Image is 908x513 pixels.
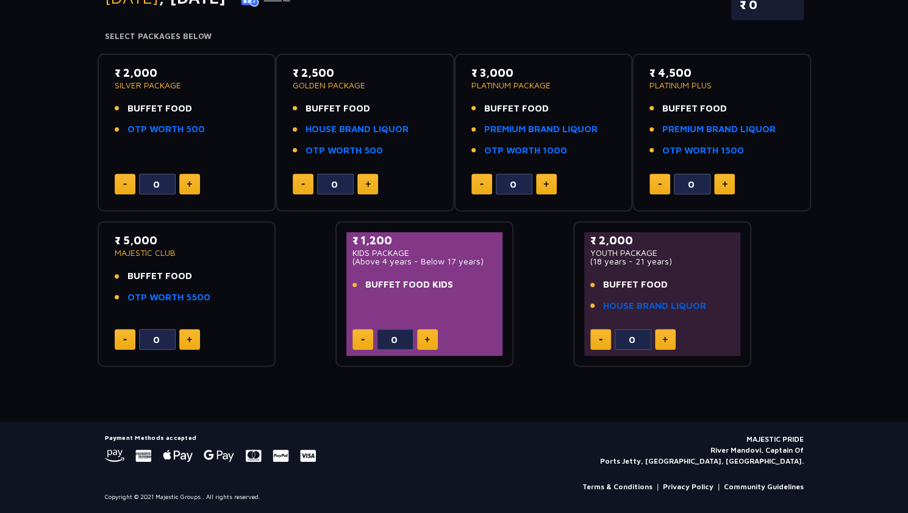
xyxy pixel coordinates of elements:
span: BUFFET FOOD [662,102,727,116]
a: Community Guidelines [724,481,804,492]
a: OTP WORTH 5500 [127,291,210,305]
p: (Above 4 years - Below 17 years) [352,257,497,266]
p: ₹ 4,500 [649,65,794,81]
img: plus [722,181,727,187]
a: Terms & Conditions [582,481,652,492]
img: minus [123,183,127,185]
img: minus [123,339,127,341]
p: Copyright © 2021 Majestic Groups . All rights reserved. [105,492,260,501]
p: KIDS PACKAGE [352,249,497,257]
span: BUFFET FOOD [306,102,370,116]
span: BUFFET FOOD [127,102,192,116]
img: minus [599,339,602,341]
p: MAJESTIC CLUB [115,249,259,257]
a: PREMIUM BRAND LIQUOR [484,122,598,136]
img: minus [301,183,305,185]
h4: Select Packages Below [105,32,804,41]
p: ₹ 3,000 [471,65,616,81]
p: GOLDEN PACKAGE [293,81,437,90]
img: plus [543,181,549,187]
img: minus [658,183,662,185]
p: ₹ 1,200 [352,232,497,249]
a: OTP WORTH 500 [306,144,383,158]
a: HOUSE BRAND LIQUOR [306,122,409,136]
a: PREMIUM BRAND LIQUOR [662,122,776,136]
p: ₹ 5,000 [115,232,259,249]
span: BUFFET FOOD [127,269,192,283]
p: YOUTH PACKAGE [590,249,735,257]
h5: Payment Methods accepted [105,434,316,441]
img: minus [361,339,365,341]
img: plus [424,336,430,342]
p: SILVER PACKAGE [115,81,259,90]
p: MAJESTIC PRIDE River Mandovi, Captain Of Ports Jetty, [GEOGRAPHIC_DATA], [GEOGRAPHIC_DATA]. [600,434,804,467]
span: BUFFET FOOD KIDS [365,278,453,292]
p: (18 years - 21 years) [590,257,735,266]
a: OTP WORTH 1500 [662,144,744,158]
p: PLATINUM PLUS [649,81,794,90]
a: OTP WORTH 1000 [484,144,567,158]
p: ₹ 2,000 [115,65,259,81]
img: plus [187,181,192,187]
span: BUFFET FOOD [484,102,549,116]
img: plus [365,181,371,187]
img: plus [662,336,668,342]
span: BUFFET FOOD [603,278,668,292]
img: plus [187,336,192,342]
a: OTP WORTH 500 [127,122,205,136]
p: ₹ 2,500 [293,65,437,81]
a: HOUSE BRAND LIQUOR [603,299,706,313]
a: Privacy Policy [663,481,713,492]
p: PLATINUM PACKAGE [471,81,616,90]
p: ₹ 2,000 [590,232,735,249]
img: minus [480,183,484,185]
